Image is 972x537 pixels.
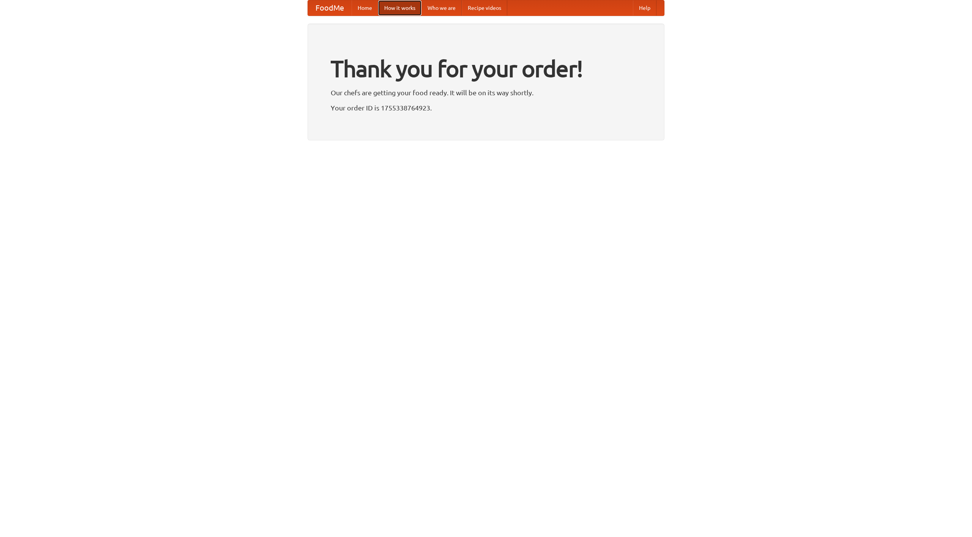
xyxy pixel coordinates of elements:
[462,0,507,16] a: Recipe videos
[633,0,656,16] a: Help
[352,0,378,16] a: Home
[331,50,641,87] h1: Thank you for your order!
[378,0,421,16] a: How it works
[331,87,641,98] p: Our chefs are getting your food ready. It will be on its way shortly.
[331,102,641,113] p: Your order ID is 1755338764923.
[421,0,462,16] a: Who we are
[308,0,352,16] a: FoodMe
